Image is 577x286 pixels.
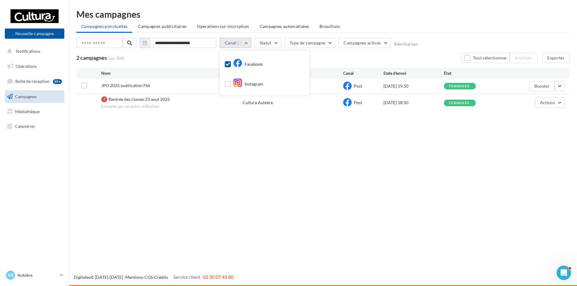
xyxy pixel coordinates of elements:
[462,53,510,63] button: Tout sélectionner
[343,70,383,76] div: Canal
[203,274,234,280] span: 02 30 07 43 80
[529,81,555,91] button: Booster
[255,38,281,48] button: Statut
[101,70,243,76] div: Nom
[197,24,249,29] span: Operations sur inscription
[557,266,571,280] iframe: Intercom live chat
[383,70,444,76] div: Date d'envoi
[17,272,57,278] p: Aubière
[5,269,64,281] a: Ar Aubière
[4,120,66,133] a: Calendrier
[236,41,241,45] span: (1)
[145,275,153,280] a: CGS
[76,10,570,19] div: Mes campagnes
[319,24,340,29] span: Brouillons
[233,60,263,69] div: Facebook
[15,79,50,84] span: Boîte de réception
[354,83,362,89] span: Post
[4,75,66,88] a: Boîte de réception99+
[53,79,62,84] div: 99+
[101,104,243,109] span: Envoyée par un autre utilisateur
[4,60,66,73] a: Opérations
[154,275,168,280] a: Crédits
[338,38,391,48] button: Campagnes actives
[343,40,381,45] span: Campagnes actives
[16,64,37,69] span: Opérations
[101,83,150,88] span: JPO 2025-publication Fbk
[74,275,234,280] span: © [DATE]-[DATE] - - -
[394,42,418,47] button: Réinitialiser
[16,49,40,54] span: Notifications
[449,84,470,88] div: terminée
[76,54,107,61] span: 2 campagnes
[74,275,91,280] a: Digitaleo
[138,24,186,29] span: Campagnes publicitaires
[540,100,555,105] span: Actions
[535,98,565,108] button: Actions
[285,38,335,48] button: Type de campagne
[15,109,40,114] span: Médiathèque
[220,38,251,48] button: Canal(1)
[510,53,537,63] button: Archiver
[354,100,362,105] span: Post
[444,70,504,76] div: État
[8,272,14,278] span: Ar
[383,100,444,106] div: [DATE] 18:50
[4,45,63,58] button: Notifications
[542,53,570,63] button: Exporter
[449,101,470,105] div: terminée
[233,80,263,89] div: Instagram
[15,124,35,129] span: Calendrier
[5,29,64,39] button: Nouvelle campagne
[4,105,66,118] a: Médiathèque
[108,97,170,102] span: Rentrée des classes 23 aout 2025
[173,274,200,280] span: Service client
[243,100,273,106] div: Cultura Aubière
[125,275,143,280] a: Mentions
[15,94,37,99] span: Campagnes
[383,83,444,89] div: [DATE] 19:50
[108,55,124,61] span: (sur 208)
[4,90,66,103] a: Campagnes
[260,24,309,29] span: Campagnes automatisées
